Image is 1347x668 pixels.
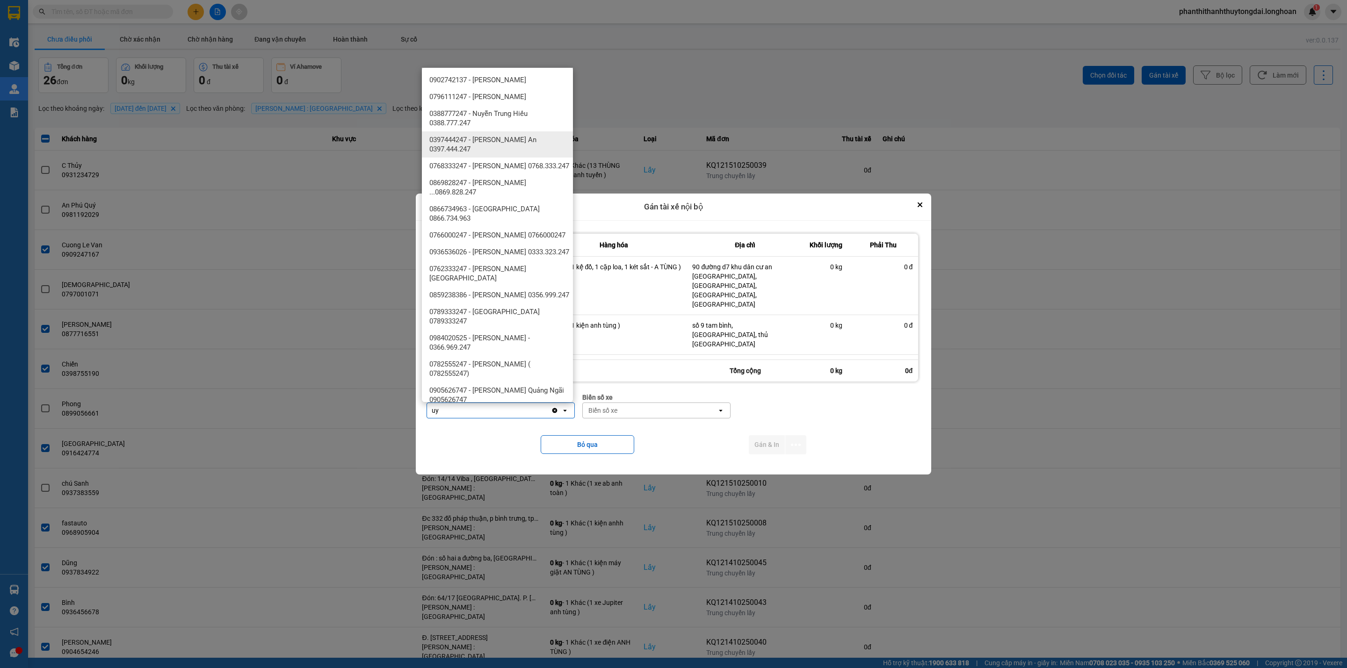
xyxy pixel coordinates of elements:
[422,68,573,402] ul: Menu
[854,239,912,251] div: Phải Thu
[692,321,798,349] div: số 9 tam bình, [GEOGRAPHIC_DATA], thủ [GEOGRAPHIC_DATA]
[717,407,724,414] svg: open
[687,360,804,381] div: Tổng cộng
[749,435,785,454] button: Gán & In
[551,407,558,414] svg: Clear value
[429,264,569,283] span: 0762333247 - [PERSON_NAME][GEOGRAPHIC_DATA]
[561,407,569,414] svg: open
[809,321,842,330] div: 0 kg
[588,406,617,415] div: Biển số xe
[429,75,526,85] span: 0902742137 - [PERSON_NAME]
[854,321,912,330] div: 0 đ
[429,290,569,300] span: 0859238386 - [PERSON_NAME] 0356.999.247
[429,161,569,171] span: 0768333247 - [PERSON_NAME] 0768.333.247
[804,360,848,381] div: 0 kg
[429,109,569,128] span: 0388777247 - Nuyễn Trung Hiếu 0388.777.247
[547,239,681,251] div: Hàng hóa
[809,239,842,251] div: Khối lượng
[429,307,569,326] span: 0789333247 - [GEOGRAPHIC_DATA] 0789333247
[429,204,569,223] span: 0866734963 - [GEOGRAPHIC_DATA] 0866.734.963
[854,262,912,272] div: 0 đ
[692,262,798,309] div: 90 đường d7 khu dân cư an [GEOGRAPHIC_DATA], [GEOGRAPHIC_DATA], [GEOGRAPHIC_DATA], [GEOGRAPHIC_DATA]
[429,359,569,378] span: 0782555247 - [PERSON_NAME] ( 0782555247)
[416,194,932,474] div: dialog
[582,392,731,402] div: Biển số xe
[429,247,569,257] span: 0936536026 - [PERSON_NAME] 0333.323.247
[429,135,569,154] span: 0397444247 - [PERSON_NAME] An 0397.444.247
[809,262,842,272] div: 0 kg
[914,199,926,210] button: Close
[848,360,918,381] div: 0đ
[429,386,569,404] span: 0905626747 - [PERSON_NAME] Quảng Ngãi 0905626747
[541,435,634,454] button: Bỏ qua
[429,92,526,101] span: 0796111247 - [PERSON_NAME]
[429,178,569,197] span: 0869828247 - [PERSON_NAME] ...0869.828.247
[692,239,798,251] div: Địa chỉ
[429,230,565,240] span: 0766000247 - [PERSON_NAME] 0766000247
[547,321,681,330] div: 1 Khác (1 kiện anh tùng )
[416,194,932,221] div: Gán tài xế nội bộ
[429,333,569,352] span: 0984020525 - [PERSON_NAME] - 0366.969.247
[547,262,681,272] div: 1 Khác (1 kệ đồ, 1 cặp loa, 1 két sắt - A TÙNG )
